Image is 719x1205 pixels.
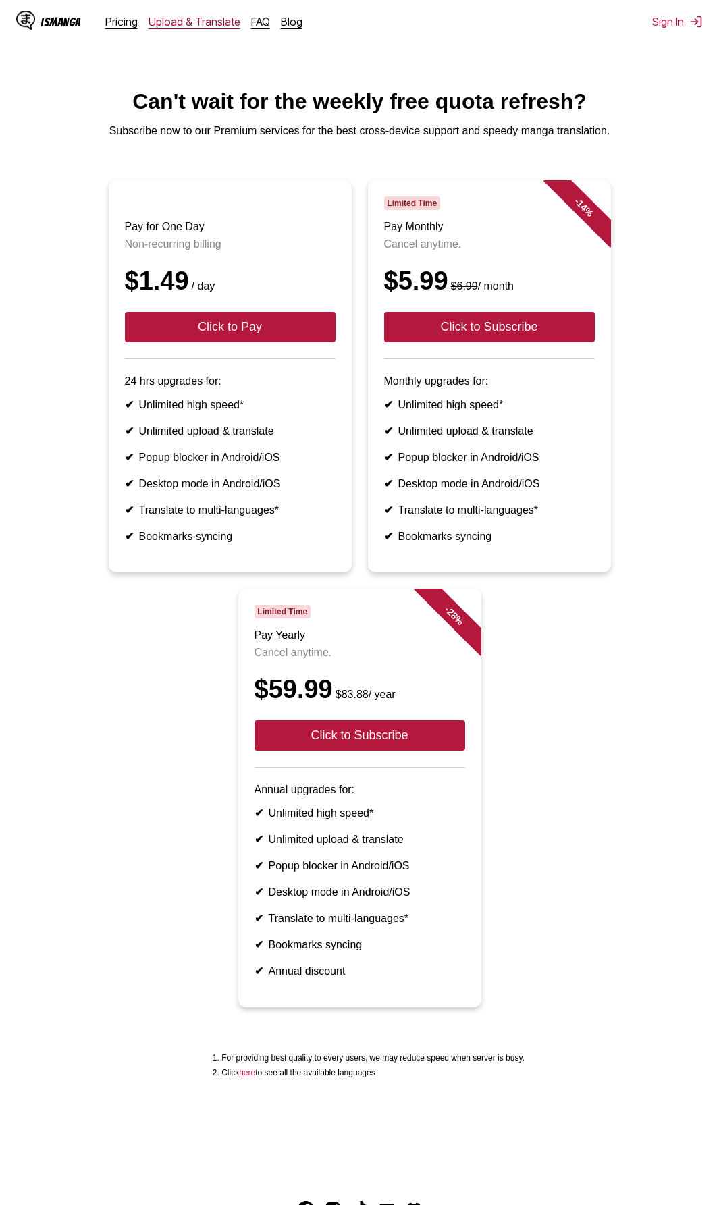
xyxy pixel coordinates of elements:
[255,965,263,977] b: ✔
[689,15,703,28] img: Sign out
[239,1068,255,1077] a: Available languages
[125,478,134,489] b: ✔
[384,451,595,464] li: Popup blocker in Android/iOS
[255,784,465,796] p: Annual upgrades for:
[448,280,514,292] small: / month
[221,1053,525,1063] li: For providing best quality to every users, we may reduce speed when server is busy.
[384,221,595,233] h3: Pay Monthly
[125,504,134,516] b: ✔
[125,238,336,250] p: Non-recurring billing
[125,531,134,542] b: ✔
[255,859,465,872] li: Popup blocker in Android/iOS
[11,89,708,114] h1: Can't wait for the weekly free quota refresh?
[255,834,263,845] b: ✔
[384,452,393,463] b: ✔
[384,238,595,250] p: Cancel anytime.
[652,15,703,28] button: Sign In
[384,196,440,210] span: Limited Time
[255,912,465,925] li: Translate to multi-languages*
[384,478,393,489] b: ✔
[11,125,708,137] p: Subscribe now to our Premium services for the best cross-device support and speedy manga translat...
[413,575,494,656] div: - 28 %
[125,312,336,342] button: Click to Pay
[255,938,465,951] li: Bookmarks syncing
[125,452,134,463] b: ✔
[384,425,393,437] b: ✔
[255,833,465,846] li: Unlimited upload & translate
[384,398,595,411] li: Unlimited high speed*
[384,399,393,410] b: ✔
[125,425,134,437] b: ✔
[255,807,263,819] b: ✔
[384,504,393,516] b: ✔
[149,15,240,28] a: Upload & Translate
[255,965,465,978] li: Annual discount
[125,221,336,233] h3: Pay for One Day
[384,504,595,516] li: Translate to multi-languages*
[384,530,595,543] li: Bookmarks syncing
[255,886,465,899] li: Desktop mode in Android/iOS
[16,11,35,30] img: IsManga Logo
[125,451,336,464] li: Popup blocker in Android/iOS
[251,15,270,28] a: FAQ
[384,531,393,542] b: ✔
[255,886,263,898] b: ✔
[125,398,336,411] li: Unlimited high speed*
[281,15,302,28] a: Blog
[255,939,263,950] b: ✔
[125,267,336,296] div: $1.49
[451,280,478,292] s: $6.99
[255,807,465,820] li: Unlimited high speed*
[125,530,336,543] li: Bookmarks syncing
[543,167,624,248] div: - 14 %
[255,605,311,618] span: Limited Time
[125,375,336,387] p: 24 hrs upgrades for:
[125,477,336,490] li: Desktop mode in Android/iOS
[384,425,595,437] li: Unlimited upload & translate
[16,11,105,32] a: IsManga LogoIsManga
[336,689,369,700] s: $83.88
[255,675,465,704] div: $59.99
[255,860,263,872] b: ✔
[221,1068,525,1077] li: Click to see all the available languages
[125,399,134,410] b: ✔
[333,689,396,700] small: / year
[384,312,595,342] button: Click to Subscribe
[255,647,465,659] p: Cancel anytime.
[255,720,465,751] button: Click to Subscribe
[41,16,81,28] div: IsManga
[125,425,336,437] li: Unlimited upload & translate
[384,375,595,387] p: Monthly upgrades for:
[255,629,465,641] h3: Pay Yearly
[125,504,336,516] li: Translate to multi-languages*
[384,267,595,296] div: $5.99
[189,280,215,292] small: / day
[384,477,595,490] li: Desktop mode in Android/iOS
[255,913,263,924] b: ✔
[105,15,138,28] a: Pricing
